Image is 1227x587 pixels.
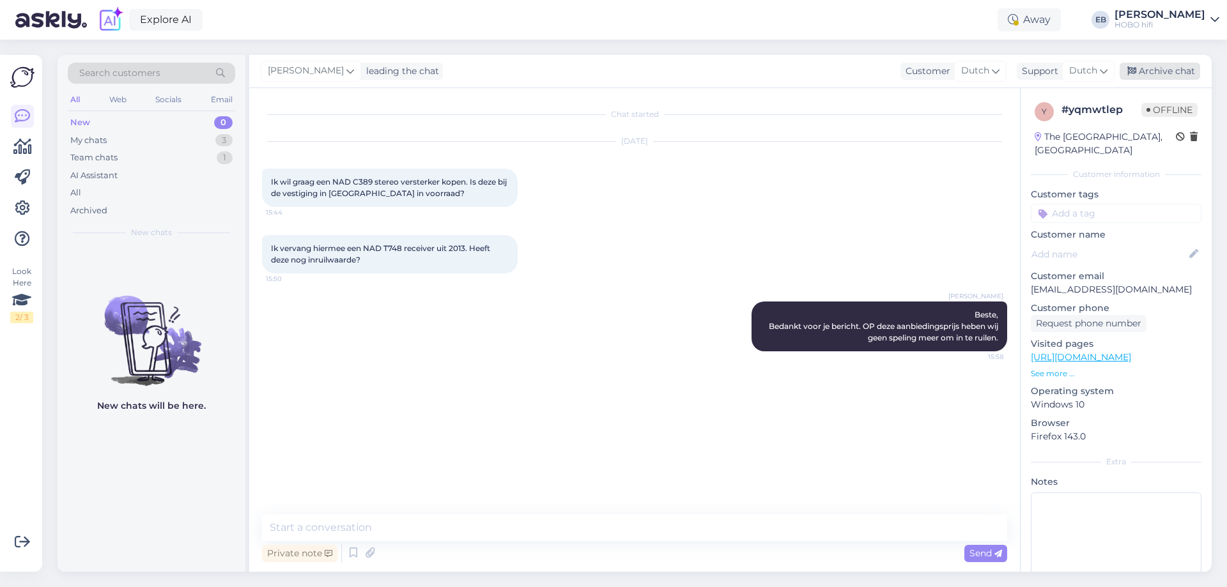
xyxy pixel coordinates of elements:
div: Socials [153,91,184,108]
div: [PERSON_NAME] [1115,10,1205,20]
p: Visited pages [1031,337,1201,351]
div: Away [998,8,1061,31]
a: [URL][DOMAIN_NAME] [1031,351,1131,363]
div: # yqmwtlep [1061,102,1141,118]
p: Firefox 143.0 [1031,430,1201,443]
span: Dutch [1069,64,1097,78]
a: Explore AI [129,9,203,31]
div: All [70,187,81,199]
input: Add name [1031,247,1187,261]
div: New [70,116,90,129]
div: Look Here [10,266,33,323]
span: Ik wil graag een NAD C389 stereo versterker kopen. Is deze bij de vestiging in [GEOGRAPHIC_DATA] ... [271,177,509,198]
span: Beste, Bedankt voor je bericht. OP deze aanbiedingsprijs heben wij geen speling meer om in te rui... [769,310,1000,342]
img: Askly Logo [10,65,35,89]
p: Browser [1031,416,1201,430]
div: 1 [217,151,233,164]
div: Request phone number [1031,315,1146,332]
span: y [1042,107,1047,116]
span: Send [969,547,1002,559]
p: Customer email [1031,270,1201,283]
span: Dutch [961,64,989,78]
div: [DATE] [262,135,1007,147]
span: [PERSON_NAME] [948,291,1003,301]
div: 3 [215,134,233,147]
div: EB [1092,11,1109,29]
a: [PERSON_NAME]HOBO hifi [1115,10,1219,30]
span: Offline [1141,103,1198,117]
div: Customer information [1031,169,1201,180]
div: leading the chat [361,65,439,78]
div: Private note [262,545,337,562]
span: Ik vervang hiermee een NAD T748 receiver uit 2013. Heeft deze nog inruilwaarde? [271,243,492,264]
div: Email [208,91,235,108]
span: 15:58 [955,352,1003,362]
div: Support [1017,65,1058,78]
p: Customer name [1031,228,1201,241]
p: Windows 10 [1031,398,1201,411]
div: Chat started [262,109,1007,120]
img: explore-ai [97,6,124,33]
div: Customer [900,65,950,78]
img: No chats [58,273,245,388]
div: Archive chat [1120,63,1200,80]
div: Team chats [70,151,118,164]
div: 2 / 3 [10,312,33,323]
p: Notes [1031,475,1201,489]
div: Archived [70,204,107,217]
span: [PERSON_NAME] [268,64,344,78]
span: New chats [131,227,172,238]
span: 15:50 [266,274,314,284]
p: New chats will be here. [97,399,206,413]
div: All [68,91,82,108]
span: Search customers [79,66,160,80]
p: Customer phone [1031,301,1201,315]
div: Extra [1031,456,1201,468]
p: [EMAIL_ADDRESS][DOMAIN_NAME] [1031,283,1201,296]
p: Operating system [1031,385,1201,398]
input: Add a tag [1031,204,1201,223]
div: HOBO hifi [1115,20,1205,30]
span: 15:44 [266,208,314,217]
div: 0 [214,116,233,129]
p: Customer tags [1031,188,1201,201]
div: Web [107,91,129,108]
div: My chats [70,134,107,147]
div: AI Assistant [70,169,118,182]
p: See more ... [1031,368,1201,379]
div: The [GEOGRAPHIC_DATA], [GEOGRAPHIC_DATA] [1035,130,1176,157]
